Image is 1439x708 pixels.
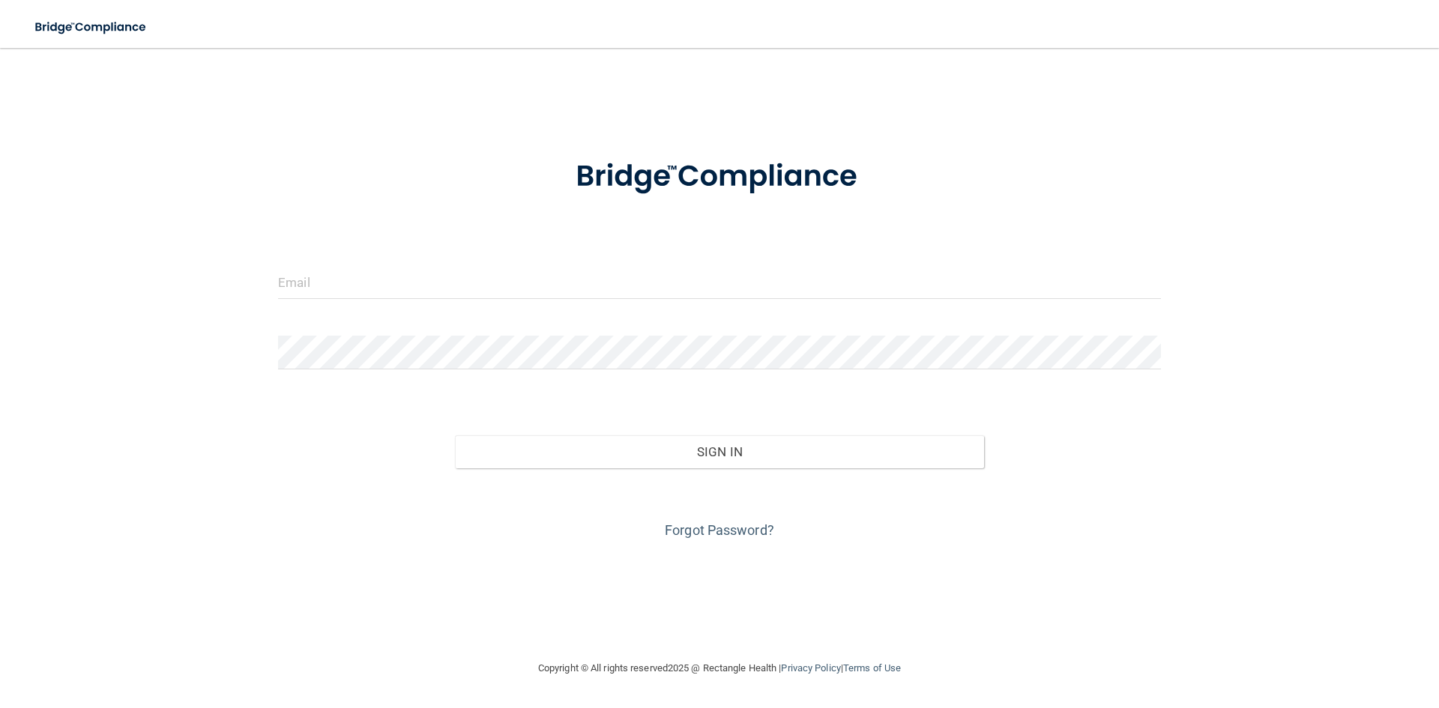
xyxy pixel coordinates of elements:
[446,644,993,692] div: Copyright © All rights reserved 2025 @ Rectangle Health | |
[665,522,774,538] a: Forgot Password?
[781,662,840,674] a: Privacy Policy
[843,662,901,674] a: Terms of Use
[22,12,160,43] img: bridge_compliance_login_screen.278c3ca4.svg
[278,265,1161,299] input: Email
[455,435,985,468] button: Sign In
[545,138,894,216] img: bridge_compliance_login_screen.278c3ca4.svg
